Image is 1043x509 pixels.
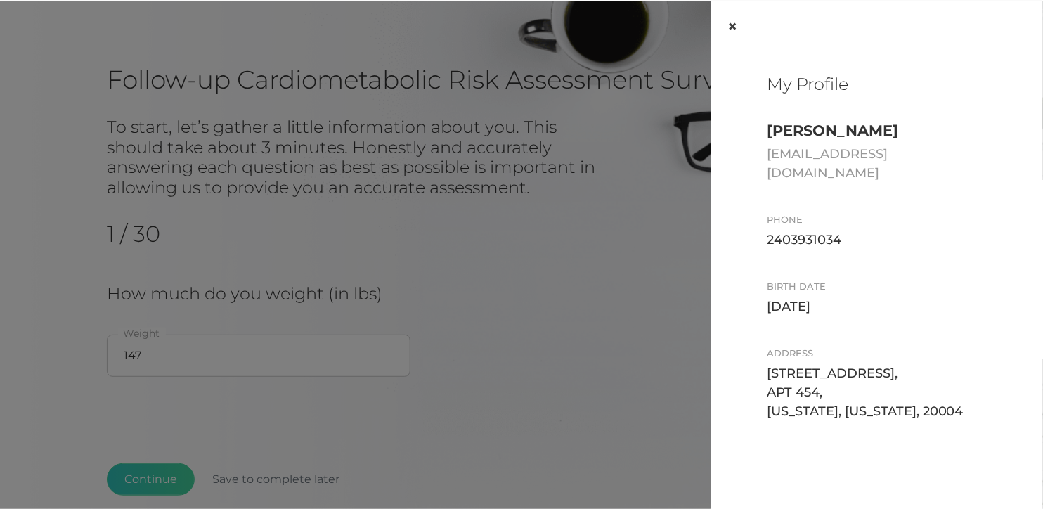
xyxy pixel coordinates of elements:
div: [DATE] [767,297,987,316]
label: Birth date [767,281,826,292]
div: [US_STATE], [US_STATE], 20004 [767,402,987,421]
div: [EMAIL_ADDRESS][DOMAIN_NAME] [767,145,987,183]
div: [STREET_ADDRESS], [767,364,987,383]
div: 2403931034 [767,231,987,250]
label: [PERSON_NAME] [767,122,898,139]
button: Close [711,1,754,52]
label: Phone [767,214,803,225]
label: Address [767,348,813,359]
div: APT 454, [767,383,987,402]
h2: My Profile [767,75,987,95]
